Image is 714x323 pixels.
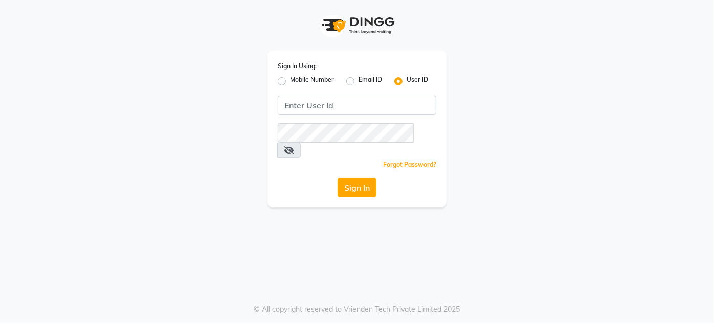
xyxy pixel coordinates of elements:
[278,96,436,115] input: Username
[316,10,398,40] img: logo1.svg
[383,160,436,168] a: Forgot Password?
[359,75,382,87] label: Email ID
[338,178,376,197] button: Sign In
[290,75,334,87] label: Mobile Number
[407,75,428,87] label: User ID
[278,62,317,71] label: Sign In Using:
[278,123,414,143] input: Username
